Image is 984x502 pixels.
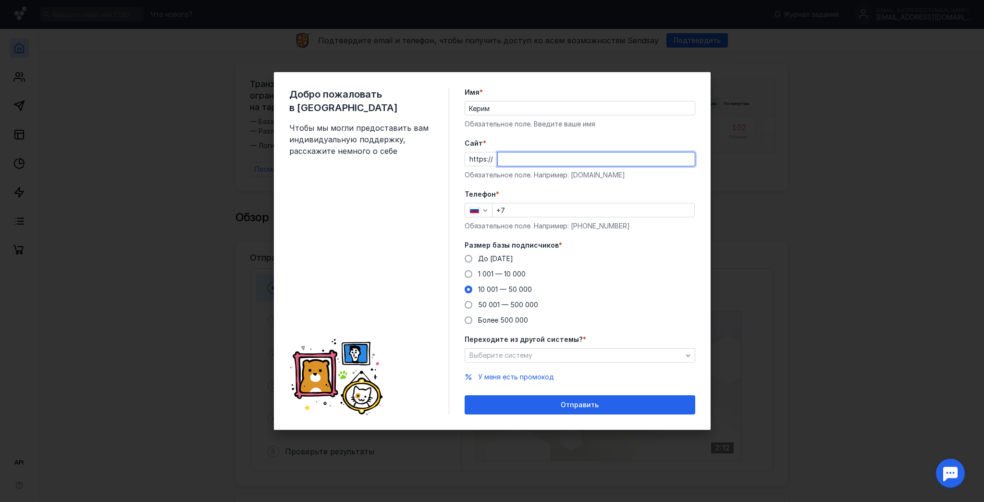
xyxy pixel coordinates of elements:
span: Более 500 000 [478,316,528,324]
span: Cайт [465,138,483,148]
span: Добро пожаловать в [GEOGRAPHIC_DATA] [289,88,433,114]
span: У меня есть промокод [478,373,554,381]
span: Телефон [465,189,496,199]
div: Обязательное поле. Например: [DOMAIN_NAME] [465,170,695,180]
span: Отправить [561,401,599,409]
span: 50 001 — 500 000 [478,301,538,309]
span: До [DATE] [478,254,513,263]
span: Размер базы подписчиков [465,240,559,250]
span: 10 001 — 50 000 [478,285,532,293]
span: Выберите систему [469,351,532,359]
span: Переходите из другой системы? [465,335,583,344]
span: Имя [465,88,480,97]
div: Обязательное поле. Например: [PHONE_NUMBER] [465,221,695,231]
button: Отправить [465,395,695,414]
span: Чтобы мы могли предоставить вам индивидуальную поддержку, расскажите немного о себе [289,122,433,157]
span: 1 001 — 10 000 [478,270,526,278]
button: Выберите систему [465,348,695,363]
button: У меня есть промокод [478,372,554,382]
div: Обязательное поле. Введите ваше имя [465,119,695,129]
